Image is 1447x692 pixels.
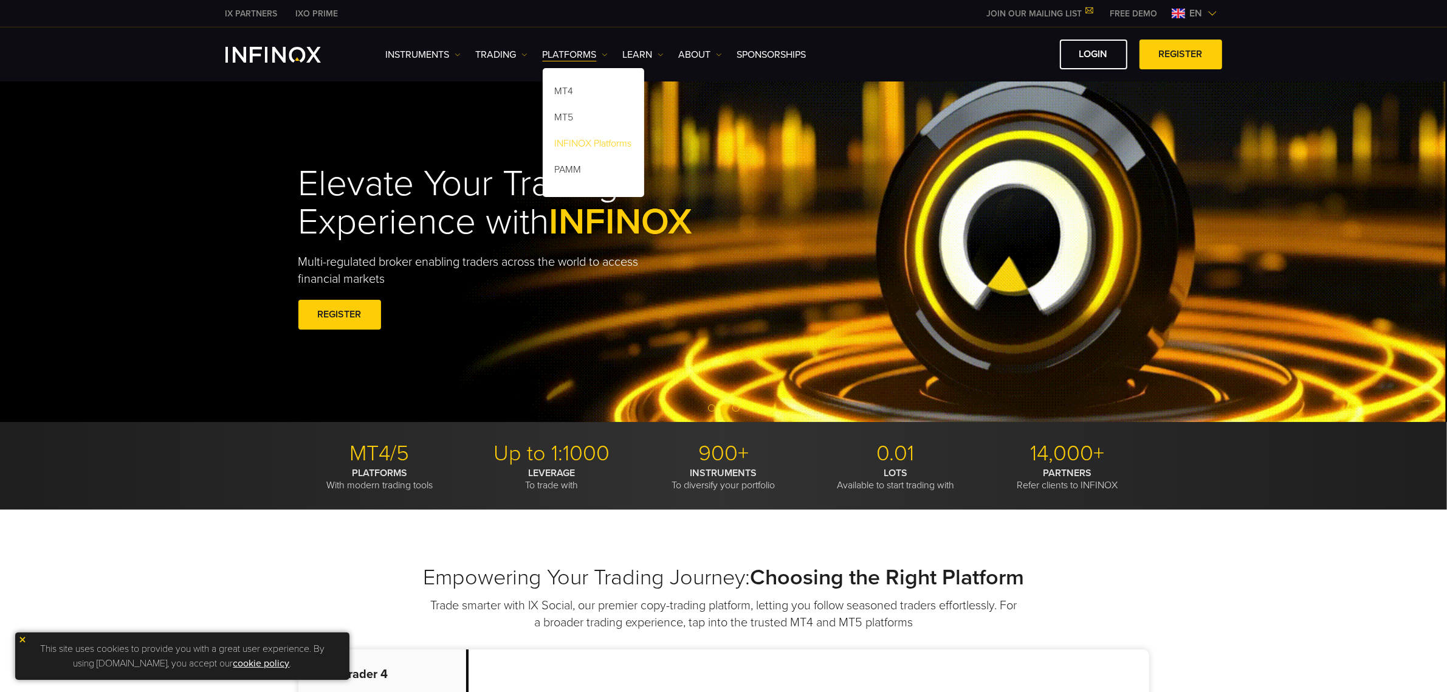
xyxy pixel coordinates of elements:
p: This site uses cookies to provide you with a great user experience. By using [DOMAIN_NAME], you a... [21,638,343,674]
p: 0.01 [814,440,977,467]
a: JOIN OUR MAILING LIST [978,9,1101,19]
p: MT4/5 [298,440,461,467]
span: Go to slide 3 [732,404,740,412]
a: INFINOX [216,7,287,20]
a: INFINOX MENU [1101,7,1167,20]
strong: PLATFORMS [352,467,407,479]
p: Up to 1:1000 [470,440,633,467]
a: ABOUT [679,47,722,62]
a: Learn [623,47,664,62]
a: LOGIN [1060,40,1127,69]
a: TRADING [476,47,528,62]
p: 14,000+ [986,440,1149,467]
p: Multi-regulated broker enabling traders across the world to access financial markets [298,254,659,288]
a: SPONSORSHIPS [737,47,806,62]
span: INFINOX [549,200,693,244]
a: INFINOX Platforms [543,133,644,159]
h2: Empowering Your Trading Journey: [298,564,1149,591]
span: en [1185,6,1208,21]
strong: LOTS [884,467,907,479]
strong: Choosing the Right Platform [750,564,1024,590]
a: REGISTER [1139,40,1222,69]
strong: PARTNERS [1043,467,1092,479]
a: INFINOX Logo [225,47,349,63]
p: To trade with [470,467,633,491]
a: Instruments [386,47,461,62]
p: Refer clients to INFINOX [986,467,1149,491]
a: MT5 [543,106,644,133]
h1: Elevate Your Trading Experience with [298,165,749,241]
a: REGISTER [298,300,381,330]
strong: INSTRUMENTS [690,467,757,479]
a: PLATFORMS [543,47,608,62]
p: Trade smarter with IX Social, our premier copy-trading platform, letting you follow seasoned trad... [429,597,1019,631]
p: To diversify your portfolio [642,467,805,491]
a: INFINOX [287,7,348,20]
a: cookie policy [233,657,290,670]
a: PAMM [543,159,644,185]
span: Go to slide 2 [720,404,727,412]
strong: LEVERAGE [528,467,575,479]
a: MT4 [543,80,644,106]
p: Available to start trading with [814,467,977,491]
p: With modern trading tools [298,467,461,491]
span: Go to slide 1 [708,404,715,412]
img: yellow close icon [18,635,27,644]
p: 900+ [642,440,805,467]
